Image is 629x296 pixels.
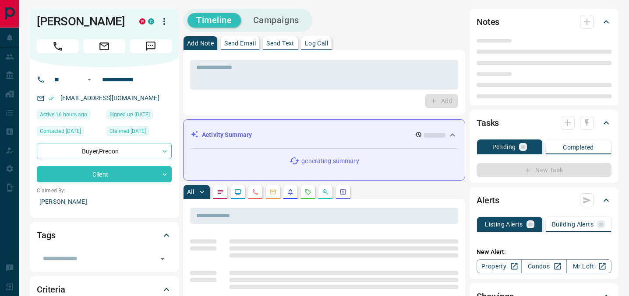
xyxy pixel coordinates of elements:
span: Email [83,39,125,53]
span: Claimed [DATE] [110,127,146,136]
a: Property [477,259,522,273]
svg: Calls [252,188,259,195]
a: [EMAIL_ADDRESS][DOMAIN_NAME] [60,94,159,101]
div: Tags [37,225,172,246]
p: [PERSON_NAME] [37,195,172,209]
span: Message [130,39,172,53]
p: Building Alerts [552,221,594,227]
svg: Requests [304,188,311,195]
p: Claimed By: [37,187,172,195]
h1: [PERSON_NAME] [37,14,126,28]
h2: Tags [37,228,55,242]
div: Activity Summary [191,127,458,143]
svg: Lead Browsing Activity [234,188,241,195]
span: Active 16 hours ago [40,110,87,119]
p: Send Text [266,40,294,46]
div: condos.ca [148,18,154,24]
div: Alerts [477,190,611,211]
h2: Tasks [477,116,499,130]
div: Wed Aug 21 2024 [37,126,102,139]
p: All [187,189,194,195]
div: Buyer , Precon [37,143,172,159]
p: Pending [492,144,516,150]
svg: Emails [269,188,276,195]
p: New Alert: [477,247,611,257]
a: Condos [521,259,566,273]
div: Sun Aug 12 2018 [106,110,172,122]
svg: Opportunities [322,188,329,195]
p: Completed [563,144,594,150]
div: Client [37,166,172,182]
div: Notes [477,11,611,32]
span: Signed up [DATE] [110,110,150,119]
div: Wed Jun 10 2020 [106,126,172,139]
h2: Alerts [477,193,499,207]
p: Activity Summary [202,130,252,139]
p: Listing Alerts [485,221,523,227]
button: Open [84,74,95,85]
h2: Notes [477,15,499,29]
button: Campaigns [244,13,308,28]
svg: Agent Actions [339,188,346,195]
div: Tasks [477,112,611,133]
a: Mr.Loft [566,259,611,273]
button: Open [156,253,169,265]
p: generating summary [301,157,359,166]
p: Send Email [224,40,256,46]
div: property.ca [139,18,145,24]
span: Call [37,39,79,53]
svg: Email Verified [48,95,54,101]
svg: Listing Alerts [287,188,294,195]
button: Timeline [187,13,241,28]
p: Log Call [305,40,328,46]
svg: Notes [217,188,224,195]
p: Add Note [187,40,214,46]
span: Contacted [DATE] [40,127,81,136]
div: Wed Aug 13 2025 [37,110,102,122]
